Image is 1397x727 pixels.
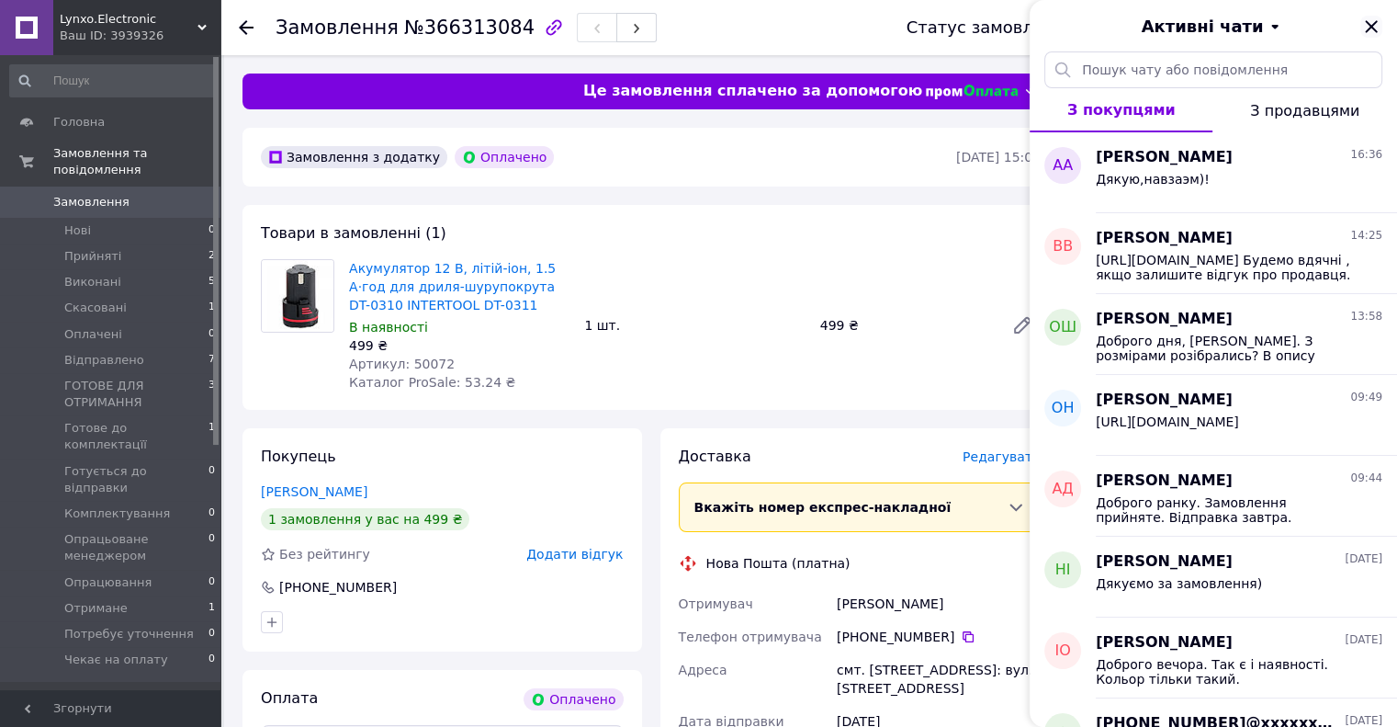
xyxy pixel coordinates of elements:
a: [PERSON_NAME] [261,484,367,499]
span: ОШ [1049,317,1076,338]
span: [URL][DOMAIN_NAME] Будемо вдячні , якщо залишите відгук про продавця. Гарного вихідного дня! [1096,253,1357,282]
span: Доставка [679,448,751,465]
time: [DATE] 15:06 [956,150,1041,165]
button: ВВ[PERSON_NAME]14:25[URL][DOMAIN_NAME] Будемо вдячні , якщо залишите відгук про продавця. Гарного... [1030,213,1397,294]
div: Оплачено [524,688,623,710]
span: 7 [208,352,215,369]
span: Головна [53,114,105,131]
span: 13:58 [1350,309,1382,324]
span: З покупцями [1067,101,1176,119]
div: 1 шт. [577,312,812,338]
div: Оплачено [455,146,554,168]
span: Активні чати [1141,15,1263,39]
button: АД[PERSON_NAME]09:44Доброго ранку. Замовлення прийняте. Відправка завтра. Очикуйте номер ТТН. Дяк... [1030,456,1397,537]
span: 0 [208,222,215,239]
span: Замовлення [276,17,399,39]
span: Товари в замовленні (1) [261,224,446,242]
span: Це замовлення сплачено за допомогою [583,81,922,102]
span: [URL][DOMAIN_NAME] [1096,415,1239,429]
span: [PERSON_NAME] [1096,309,1233,330]
span: Оплачені [64,326,122,343]
span: [PERSON_NAME] [1096,471,1233,492]
span: 2 [208,248,215,265]
span: 0 [208,574,215,591]
span: 09:49 [1350,390,1382,405]
span: Замовлення [53,194,130,210]
span: В наявності [349,320,428,335]
div: Нова Пошта (платна) [702,554,855,573]
span: Lynxo.Electronic [60,11,197,28]
span: 0 [208,652,215,668]
input: Пошук чату або повідомлення [1044,51,1382,88]
div: 499 ₴ [349,336,569,355]
span: [PERSON_NAME] [1096,390,1233,411]
span: АА [1053,155,1073,176]
span: Прийняті [64,248,121,265]
span: 1 [208,300,215,316]
span: 0 [208,531,215,564]
div: Повернутися назад [239,18,253,37]
button: Активні чати [1081,15,1346,39]
span: 14:25 [1350,228,1382,244]
span: Отримане [64,600,128,617]
button: З покупцями [1030,88,1212,132]
span: 09:44 [1350,471,1382,486]
button: АА[PERSON_NAME]16:36Дякую,навзаэм)! [1030,132,1397,213]
span: Артикул: 50072 [349,357,455,371]
input: Пошук [9,64,217,97]
span: [PERSON_NAME] [1096,147,1233,168]
span: ОН [1052,398,1075,419]
span: Комплектування [64,505,170,522]
a: Акумулятор 12 В, літій-іон, 1.5 А·год для дриля-шурупокрута DT-0310 INTERTOOL DT-0311 [349,261,556,312]
span: Скасовані [64,300,127,316]
span: 0 [208,326,215,343]
span: №366313084 [404,17,535,39]
span: 1 [208,600,215,617]
span: Замовлення та повідомлення [53,145,220,178]
span: 0 [208,505,215,522]
span: НІ [1055,560,1071,581]
button: ІО[PERSON_NAME][DATE]Доброго вечора. Так є і наявності. Кольор тільки такий. [1030,618,1397,699]
span: ГОТОВЕ ДЛЯ ОТРИМАННЯ [64,378,208,411]
span: Адреса [679,663,727,677]
span: Виконані [64,274,121,290]
span: ВВ [1053,236,1073,257]
span: [PERSON_NAME] [1096,551,1233,573]
span: Доброго вечора. Так є і наявності. Кольор тільки такий. [1096,657,1357,687]
span: Каталог ProSale: 53.24 ₴ [349,375,515,390]
button: НІ[PERSON_NAME][DATE]Дякуємо за замовлення) [1030,537,1397,618]
span: Готове до комплектацїї [64,420,208,453]
span: Покупець [261,448,336,465]
div: [PHONE_NUMBER] [837,628,1041,646]
span: 16:36 [1350,147,1382,163]
div: Замовлення з додатку [261,146,447,168]
span: Доброго дня, [PERSON_NAME]. З розмірами розібрались? В опису товару розмірна сітка. Замовлення пр... [1096,334,1357,363]
span: 0 [208,626,215,642]
span: ІО [1054,641,1070,662]
span: Дякую,навзаэм)! [1096,172,1210,187]
button: ОШ[PERSON_NAME]13:58Доброго дня, [PERSON_NAME]. З розмірами розібрались? В опису товару розмірна ... [1030,294,1397,375]
span: З продавцями [1250,102,1359,119]
span: Доброго ранку. Замовлення прийняте. Відправка завтра. Очикуйте номер ТТН. Дякуємо за замовлення. ... [1096,495,1357,525]
div: [PERSON_NAME] [833,587,1044,620]
div: Ваш ID: 3939326 [60,28,220,44]
span: 3 [208,378,215,411]
span: Отримувач [679,596,753,611]
a: Редагувати [1004,307,1041,344]
span: Відправлено [64,352,144,369]
button: ОН[PERSON_NAME]09:49[URL][DOMAIN_NAME] [1030,375,1397,456]
span: Чекає на оплату [64,652,168,668]
span: АД [1052,479,1073,500]
span: [PERSON_NAME] [1096,632,1233,653]
div: Статус замовлення [907,18,1076,37]
span: Опрацьоване менеджером [64,531,208,564]
span: Готується до відправки [64,463,208,496]
span: 5 [208,274,215,290]
div: [PHONE_NUMBER] [277,578,399,596]
span: Додати відгук [526,547,623,562]
span: [PERSON_NAME] [1096,228,1233,249]
span: [DATE] [1345,632,1382,648]
span: Телефон отримувача [679,630,822,644]
span: Потребує уточнення [64,626,194,642]
span: Редагувати [963,449,1041,464]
